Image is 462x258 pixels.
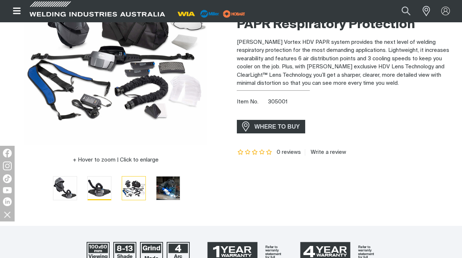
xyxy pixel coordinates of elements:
img: Instagram [3,162,12,170]
button: Go to slide 4 [156,176,180,200]
img: Vortex HDV PAPR System [88,177,111,200]
a: WHERE TO BUY [237,120,305,133]
span: Rating: {0} [237,150,273,155]
img: Vortex HDV PAPR System [53,177,77,200]
span: Item No. [237,98,266,106]
img: Vortex HDV PAPR System [156,177,180,200]
input: Product name or item number... [385,3,419,19]
button: Hover to zoom | Click to enlarge [68,156,163,164]
button: Search products [394,3,419,19]
button: Go to slide 2 [87,176,111,200]
img: Facebook [3,149,12,158]
span: WHERE TO BUY [250,121,304,133]
h2: PAPR Respiratory Protection [237,17,456,33]
a: miller [221,11,247,16]
img: Vortex HDV PAPR System [122,177,145,200]
img: LinkedIn [3,197,12,206]
img: TikTok [3,174,12,183]
img: hide socials [1,208,14,221]
span: 0 reviews [277,149,301,155]
p: [PERSON_NAME] Vortex HDV PAPR system provides the next level of welding respiratory protection fo... [237,38,456,88]
span: 305001 [268,99,288,105]
a: Write a review [305,149,346,156]
img: YouTube [3,187,12,193]
button: Go to slide 3 [122,176,146,200]
img: miller [221,8,247,19]
button: Go to slide 1 [53,176,77,200]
